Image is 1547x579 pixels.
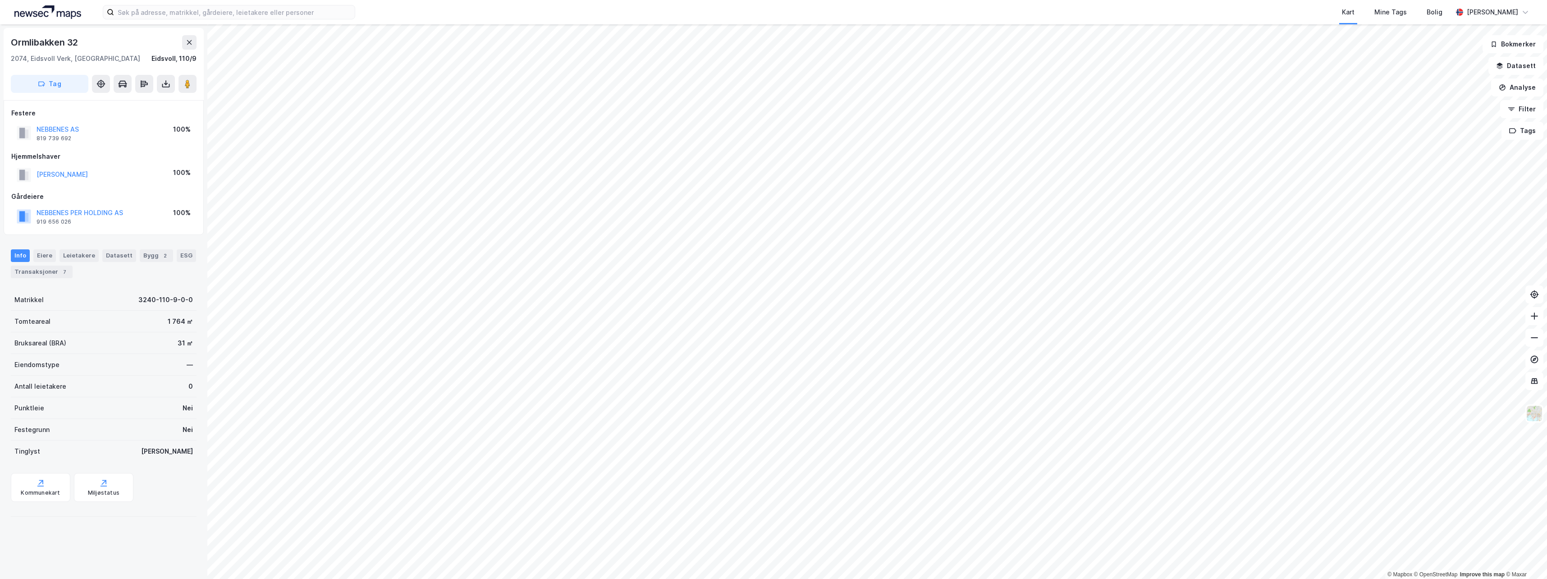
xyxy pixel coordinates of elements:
[14,294,44,305] div: Matrikkel
[11,53,140,64] div: 2074, Eidsvoll Verk, [GEOGRAPHIC_DATA]
[1414,571,1458,578] a: OpenStreetMap
[114,5,355,19] input: Søk på adresse, matrikkel, gårdeiere, leietakere eller personer
[188,381,193,392] div: 0
[1491,78,1543,96] button: Analyse
[102,249,136,262] div: Datasett
[14,381,66,392] div: Antall leietakere
[168,316,193,327] div: 1 764 ㎡
[14,316,50,327] div: Tomteareal
[14,5,81,19] img: logo.a4113a55bc3d86da70a041830d287a7e.svg
[183,403,193,414] div: Nei
[177,249,196,262] div: ESG
[33,249,56,262] div: Eiere
[1483,35,1543,53] button: Bokmerker
[59,249,99,262] div: Leietakere
[11,249,30,262] div: Info
[187,359,193,370] div: —
[21,489,60,496] div: Kommunekart
[1427,7,1442,18] div: Bolig
[11,266,73,278] div: Transaksjoner
[37,135,71,142] div: 819 739 692
[160,251,169,260] div: 2
[1460,571,1505,578] a: Improve this map
[14,403,44,414] div: Punktleie
[138,294,193,305] div: 3240-110-9-0-0
[1374,7,1407,18] div: Mine Tags
[173,124,191,135] div: 100%
[178,338,193,349] div: 31 ㎡
[141,446,193,457] div: [PERSON_NAME]
[1526,405,1543,422] img: Z
[1467,7,1518,18] div: [PERSON_NAME]
[1342,7,1355,18] div: Kart
[151,53,197,64] div: Eidsvoll, 110/9
[14,446,40,457] div: Tinglyst
[1387,571,1412,578] a: Mapbox
[1488,57,1543,75] button: Datasett
[11,35,80,50] div: Ormlibakken 32
[173,207,191,218] div: 100%
[14,424,50,435] div: Festegrunn
[11,108,196,119] div: Festere
[14,338,66,349] div: Bruksareal (BRA)
[1500,100,1543,118] button: Filter
[11,151,196,162] div: Hjemmelshaver
[1501,122,1543,140] button: Tags
[183,424,193,435] div: Nei
[11,75,88,93] button: Tag
[11,191,196,202] div: Gårdeiere
[60,267,69,276] div: 7
[1502,536,1547,579] iframe: Chat Widget
[88,489,119,496] div: Miljøstatus
[173,167,191,178] div: 100%
[37,218,71,225] div: 919 656 026
[1502,536,1547,579] div: Kontrollprogram for chat
[140,249,173,262] div: Bygg
[14,359,59,370] div: Eiendomstype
